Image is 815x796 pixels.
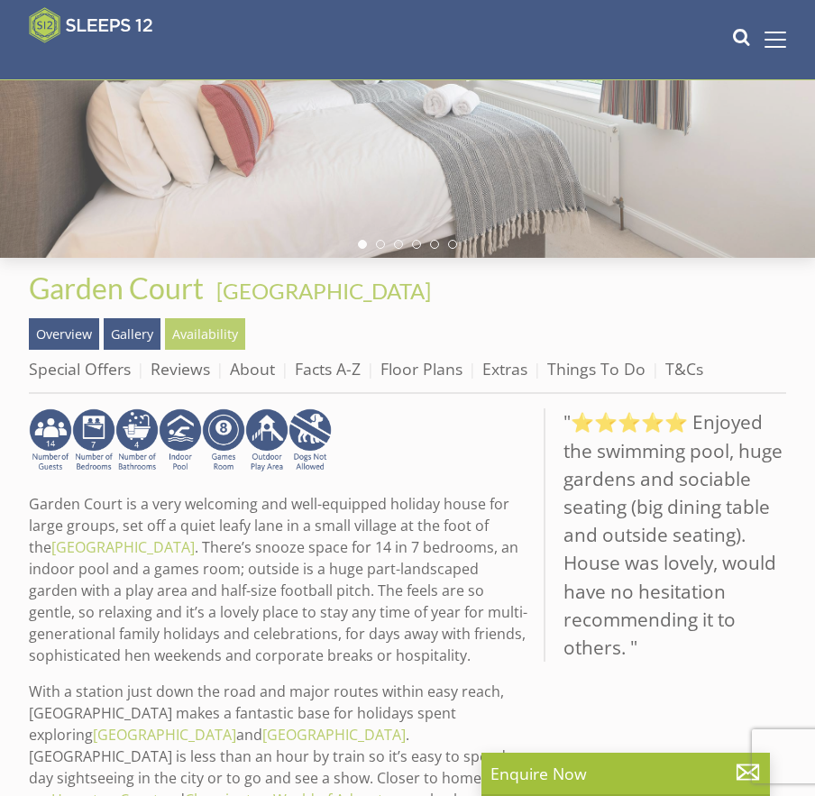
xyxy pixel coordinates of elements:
a: T&Cs [665,358,703,380]
a: [GEOGRAPHIC_DATA] [51,537,195,557]
img: AD_4nXfkFtrpaXUtUFzPNUuRY6lw1_AXVJtVz-U2ei5YX5aGQiUrqNXS9iwbJN5FWUDjNILFFLOXd6gEz37UJtgCcJbKwxVV0... [288,408,332,473]
span: - [209,278,431,304]
a: Extras [482,358,527,380]
a: [GEOGRAPHIC_DATA] [216,278,431,304]
img: Sleeps 12 [29,7,153,43]
iframe: Customer reviews powered by Trustpilot [20,54,209,69]
a: Gallery [104,318,160,349]
img: AD_4nXei2dp4L7_L8OvME76Xy1PUX32_NMHbHVSts-g-ZAVb8bILrMcUKZI2vRNdEqfWP017x6NFeUMZMqnp0JYknAB97-jDN... [159,408,202,473]
a: About [230,358,275,380]
a: Availability [165,318,245,349]
a: Overview [29,318,99,349]
img: AD_4nXeeKAYjkuG3a2x-X3hFtWJ2Y0qYZCJFBdSEqgvIh7i01VfeXxaPOSZiIn67hladtl6xx588eK4H21RjCP8uLcDwdSe_I... [115,408,159,473]
span: Garden Court [29,270,204,306]
a: Special Offers [29,358,131,380]
p: Enquire Now [490,762,761,785]
a: Reviews [151,358,210,380]
a: Floor Plans [380,358,462,380]
a: Facts A-Z [295,358,361,380]
p: Garden Court is a very welcoming and well-equipped holiday house for large groups, set off a quie... [29,493,529,666]
img: AD_4nXfjdDqPkGBf7Vpi6H87bmAUe5GYCbodrAbU4sf37YN55BCjSXGx5ZgBV7Vb9EJZsXiNVuyAiuJUB3WVt-w9eJ0vaBcHg... [245,408,288,473]
a: Garden Court [29,270,209,306]
a: Things To Do [547,358,646,380]
img: AD_4nXdrZMsjcYNLGsKuA84hRzvIbesVCpXJ0qqnwZoX5ch9Zjv73tWe4fnFRs2gJ9dSiUubhZXckSJX_mqrZBmYExREIfryF... [202,408,245,473]
blockquote: "⭐⭐⭐⭐⭐ Enjoyed the swimming pool, huge gardens and sociable seating (big dining table and outside... [544,408,786,662]
img: AD_4nXfv62dy8gRATOHGNfSP75DVJJaBcdzd0qX98xqyk7UjzX1qaSeW2-XwITyCEUoo8Y9WmqxHWlJK_gMXd74SOrsYAJ_vK... [29,408,72,473]
a: [GEOGRAPHIC_DATA] [93,725,236,745]
img: AD_4nXfpvCopSjPgFbrTpZ4Gb7z5vnaH8jAbqJolZQMpS62V5cqRSJM9TeuVSL7bGYE6JfFcU1DuF4uSwvi9kHIO1tFmPipW4... [72,408,115,473]
a: [GEOGRAPHIC_DATA] [262,725,406,745]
